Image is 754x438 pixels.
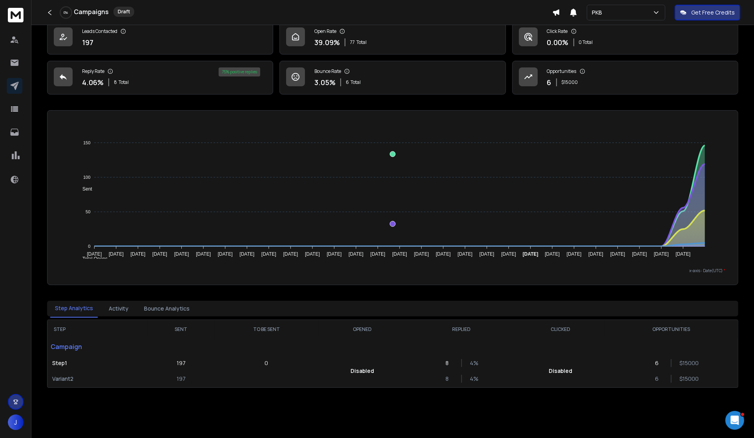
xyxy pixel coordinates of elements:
th: OPPORTUNITIES [604,320,738,339]
tspan: [DATE] [545,252,560,257]
p: 0 [265,359,268,367]
p: Bounce Rate [314,68,341,75]
th: SENT [148,320,214,339]
p: Click Rate [547,28,568,35]
tspan: [DATE] [239,252,254,257]
tspan: [DATE] [305,252,320,257]
p: 8 [445,359,453,367]
p: 197 [177,359,186,367]
tspan: [DATE] [654,252,669,257]
tspan: [DATE] [436,252,451,257]
tspan: [DATE] [261,252,276,257]
tspan: [DATE] [327,252,342,257]
button: Step Analytics [50,300,98,318]
span: 6 [346,79,349,85]
tspan: [DATE] [218,252,233,257]
tspan: [DATE] [588,252,603,257]
tspan: [DATE] [632,252,647,257]
p: 39.09 % [314,37,340,48]
tspan: [DATE] [414,252,429,257]
span: Sent [77,186,92,192]
span: 77 [350,39,355,45]
tspan: [DATE] [480,252,495,257]
tspan: [DATE] [196,252,211,257]
a: Open Rate39.09%77Total [279,21,506,55]
span: Total [119,79,129,85]
tspan: 0 [88,244,90,249]
a: Reply Rate4.06%8Total75% positive replies [47,61,273,95]
h1: Campaigns [74,7,109,16]
p: 6 [655,359,663,367]
p: 4 % [470,375,478,383]
tspan: [DATE] [349,252,363,257]
p: Get Free Credits [691,9,735,16]
p: Campaign [47,339,148,354]
th: CLICKED [517,320,604,339]
div: Draft [113,7,134,17]
tspan: [DATE] [567,252,582,257]
button: Bounce Analytics [139,300,194,317]
tspan: [DATE] [152,252,167,257]
p: Disabled [351,367,374,375]
p: 4.06 % [82,77,104,88]
th: REPLIED [406,320,517,339]
p: 197 [177,375,186,383]
p: Reply Rate [82,68,104,75]
button: J [8,414,24,430]
p: 197 [82,37,93,48]
tspan: 100 [83,175,90,180]
tspan: [DATE] [458,252,473,257]
tspan: 50 [86,209,90,214]
p: 0 % [64,10,68,15]
tspan: [DATE] [392,252,407,257]
p: $ 15000 [679,359,687,367]
p: 3.05 % [314,77,336,88]
tspan: [DATE] [109,252,124,257]
a: Leads Contacted197 [47,21,273,55]
span: Total Opens [77,256,108,262]
p: $ 15000 [679,375,687,383]
tspan: [DATE] [676,252,691,257]
button: Activity [104,300,133,317]
tspan: [DATE] [523,252,539,257]
tspan: [DATE] [501,252,516,257]
p: PKB [592,9,605,16]
tspan: [DATE] [131,252,146,257]
p: Open Rate [314,28,336,35]
p: x-axis : Date(UTC) [60,268,725,274]
a: Opportunities6$15000 [512,61,738,95]
th: STEP [47,320,148,339]
th: OPENED [319,320,406,339]
button: Get Free Credits [675,5,740,20]
p: 4 % [470,359,478,367]
p: 0 Total [579,39,593,45]
div: 75 % positive replies [219,67,260,76]
tspan: [DATE] [283,252,298,257]
p: 6 [655,375,663,383]
span: 8 [114,79,117,85]
th: TO BE SENT [214,320,319,339]
iframe: Intercom live chat [725,411,744,430]
tspan: [DATE] [87,252,102,257]
p: 0.00 % [547,37,569,48]
span: Total [351,79,361,85]
tspan: [DATE] [174,252,189,257]
p: 6 [547,77,551,88]
p: Disabled [549,367,572,375]
p: $ 15000 [562,79,578,85]
tspan: 150 [83,140,90,145]
p: Variant 2 [52,375,143,383]
p: Opportunities [547,68,577,75]
tspan: [DATE] [371,252,385,257]
a: Click Rate0.00%0 Total [512,21,738,55]
tspan: [DATE] [610,252,625,257]
p: Leads Contacted [82,28,117,35]
p: Step 1 [52,359,143,367]
p: 8 [445,375,453,383]
a: Bounce Rate3.05%6Total [279,61,506,95]
span: Total [356,39,367,45]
